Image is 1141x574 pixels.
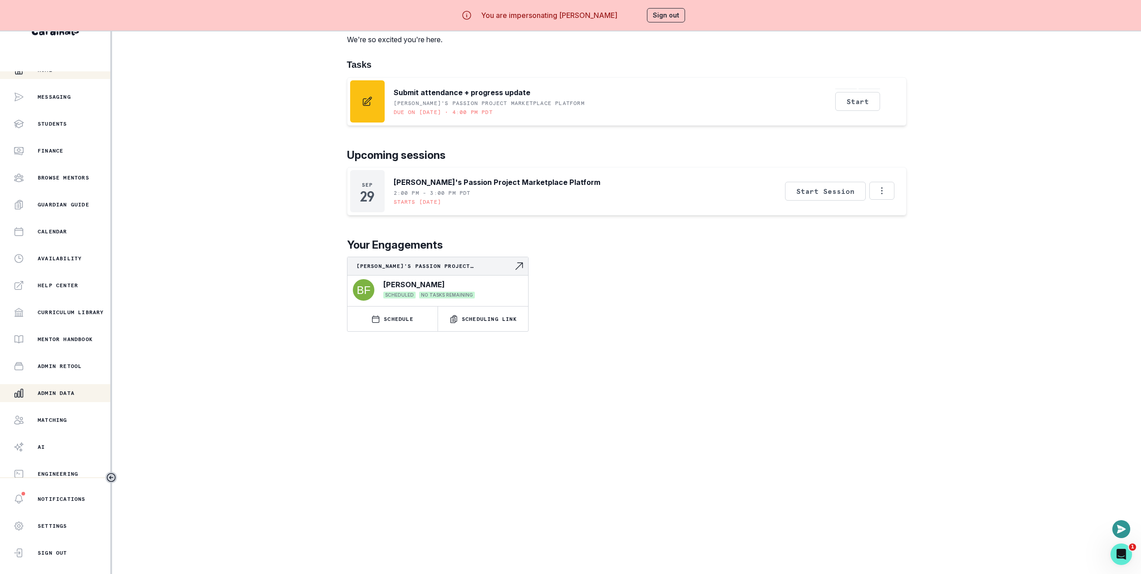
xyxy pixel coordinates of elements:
[394,177,600,188] p: [PERSON_NAME]'s Passion Project Marketplace Platform
[394,109,493,116] p: Due on [DATE] • 4:00 PM PDT
[38,470,78,478] p: Engineering
[38,390,74,397] p: Admin Data
[383,279,445,290] p: [PERSON_NAME]
[347,257,528,302] a: [PERSON_NAME]'s Passion Project Marketplace PlatformNavigate to engagement page[PERSON_NAME]SCHED...
[394,198,442,206] p: Starts [DATE]
[647,8,685,22] button: Sign out
[356,263,514,270] p: [PERSON_NAME]'s Passion Project Marketplace Platform
[38,201,89,208] p: Guardian Guide
[38,147,63,154] p: Finance
[38,443,45,451] p: AI
[1111,543,1132,565] iframe: Intercom live chat
[347,237,907,253] p: Your Engagements
[1129,543,1136,551] span: 1
[38,228,67,235] p: Calendar
[38,336,93,343] p: Mentor Handbook
[38,522,67,530] p: Settings
[1112,520,1130,538] button: Open or close messaging widget
[105,472,117,483] button: Toggle sidebar
[353,279,374,301] img: svg
[462,315,517,323] p: Scheduling Link
[394,100,585,107] p: [PERSON_NAME]'s Passion Project Marketplace Platform
[481,10,617,21] p: You are impersonating [PERSON_NAME]
[785,182,866,201] button: Start Session
[38,120,67,127] p: Students
[38,93,71,101] p: Messaging
[419,292,475,298] span: NO TASKS REMAINING
[394,87,530,98] p: Submit attendance + progress update
[38,363,82,370] p: Admin Retool
[835,92,880,111] button: Start
[347,59,907,70] h1: Tasks
[347,147,907,163] p: Upcoming sessions
[38,416,67,424] p: Matching
[38,174,89,181] p: Browse Mentors
[383,292,416,298] span: SCHEDULED
[514,261,525,272] svg: Navigate to engagement page
[347,34,523,45] p: We're so excited you're here.
[38,282,78,289] p: Help Center
[38,495,86,503] p: Notifications
[347,307,438,331] button: SCHEDULE
[869,182,894,200] button: Options
[38,309,104,316] p: Curriculum Library
[384,315,413,323] p: SCHEDULE
[362,181,373,188] p: Sep
[394,189,471,197] p: 2:00 PM - 3:00 PM PDT
[38,255,82,262] p: Availability
[38,549,67,556] p: Sign Out
[360,192,374,201] p: 29
[438,307,528,331] button: Scheduling Link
